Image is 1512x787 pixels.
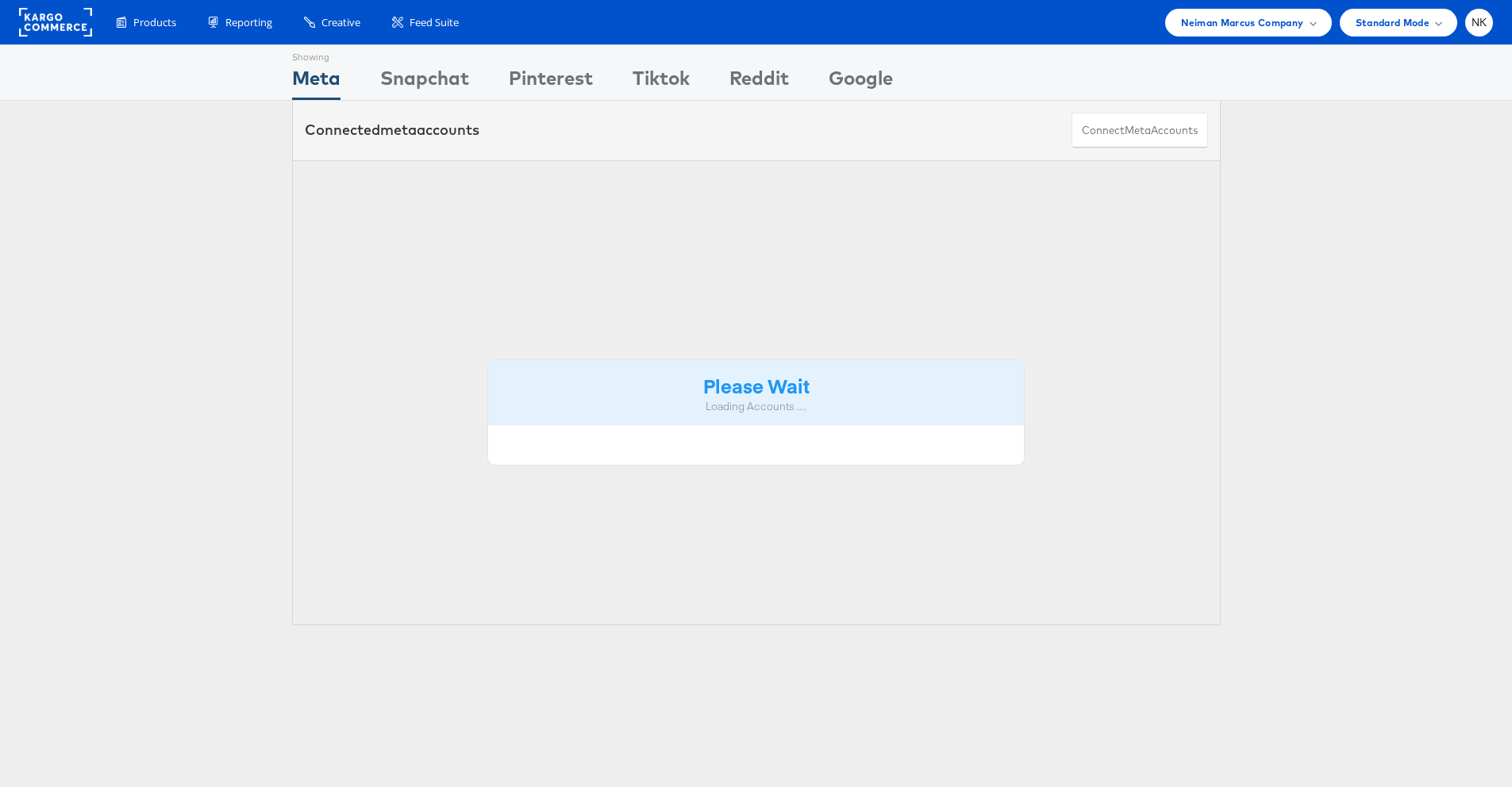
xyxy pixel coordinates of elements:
[1472,17,1487,28] span: NK
[225,15,272,30] span: Reporting
[703,372,810,398] strong: Please Wait
[292,64,340,100] div: Meta
[380,64,469,100] div: Snapchat
[292,45,340,64] div: Showing
[729,64,789,100] div: Reddit
[1181,14,1303,31] span: Neiman Marcus Company
[509,64,593,100] div: Pinterest
[829,64,893,100] div: Google
[133,15,176,30] span: Products
[1071,113,1208,148] button: ConnectmetaAccounts
[305,120,479,140] div: Connected accounts
[633,64,690,100] div: Tiktok
[1125,123,1151,138] span: meta
[410,15,459,30] span: Feed Suite
[500,399,1013,414] div: Loading Accounts ....
[1356,14,1429,31] span: Standard Mode
[380,121,417,139] span: meta
[321,15,360,30] span: Creative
